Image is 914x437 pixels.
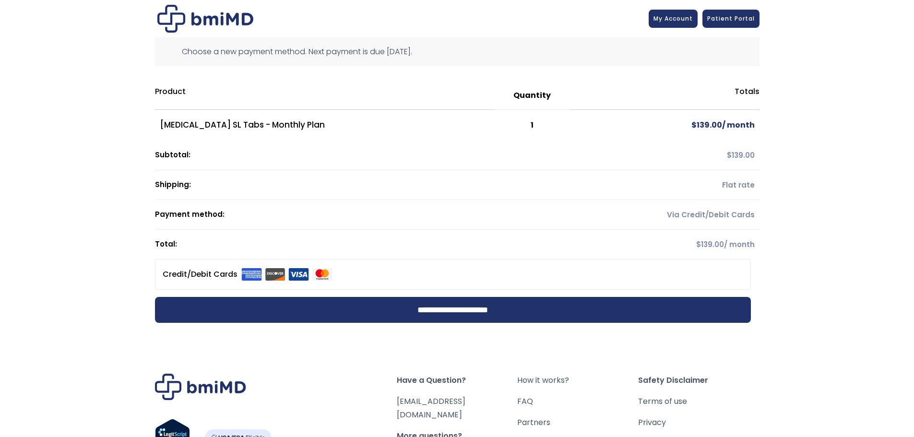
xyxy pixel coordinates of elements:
span: 139.00 [727,150,755,160]
th: Payment method: [155,200,570,230]
th: Total: [155,230,570,259]
td: Flat rate [570,170,759,200]
img: Amex [241,268,262,281]
th: Shipping: [155,170,570,200]
span: 139.00 [696,239,724,249]
a: My Account [649,10,698,28]
a: Patient Portal [702,10,760,28]
img: Checkout [157,5,253,33]
td: 1 [495,110,570,141]
img: Mastercard [312,268,332,281]
td: [MEDICAL_DATA] SL Tabs - Monthly Plan [155,110,495,141]
a: [EMAIL_ADDRESS][DOMAIN_NAME] [397,396,465,420]
td: Via Credit/Debit Cards [570,200,759,230]
th: Quantity [495,82,570,110]
span: $ [727,150,732,160]
div: Choose a new payment method. Next payment is due [DATE]. [155,37,760,66]
a: Privacy [638,416,759,429]
span: 139.00 [691,119,722,130]
span: Have a Question? [397,374,518,387]
img: Discover [265,268,285,281]
img: Brand Logo [155,374,246,400]
span: Safety Disclaimer [638,374,759,387]
th: Subtotal: [155,141,570,170]
a: How it works? [517,374,638,387]
img: Visa [288,268,309,281]
span: $ [691,119,697,130]
td: / month [570,110,759,141]
span: $ [696,239,701,249]
td: / month [570,230,759,259]
th: Product [155,82,495,110]
a: Partners [517,416,638,429]
a: FAQ [517,395,638,408]
span: My Account [653,14,693,23]
a: Terms of use [638,395,759,408]
label: Credit/Debit Cards [163,267,332,282]
th: Totals [570,82,759,110]
span: Patient Portal [707,14,755,23]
